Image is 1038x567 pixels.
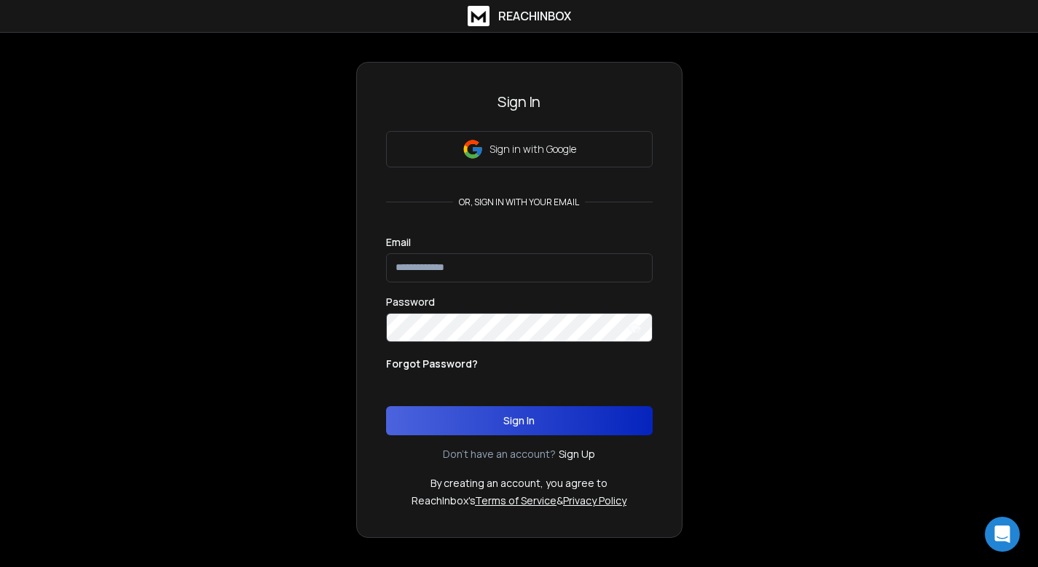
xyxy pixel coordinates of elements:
[489,142,576,156] p: Sign in with Google
[386,357,478,371] p: Forgot Password?
[386,406,653,435] button: Sign In
[386,131,653,167] button: Sign in with Google
[453,197,585,208] p: or, sign in with your email
[386,92,653,112] h3: Sign In
[430,476,608,491] p: By creating an account, you agree to
[468,6,571,26] a: ReachInbox
[559,447,595,461] a: Sign Up
[475,493,557,507] a: Terms of Service
[468,6,489,26] img: logo
[386,237,411,247] label: Email
[985,517,1020,552] div: Open Intercom Messenger
[412,493,626,508] p: ReachInbox's &
[443,447,556,461] p: Don't have an account?
[386,297,435,307] label: Password
[563,493,626,507] a: Privacy Policy
[498,7,571,25] h1: ReachInbox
